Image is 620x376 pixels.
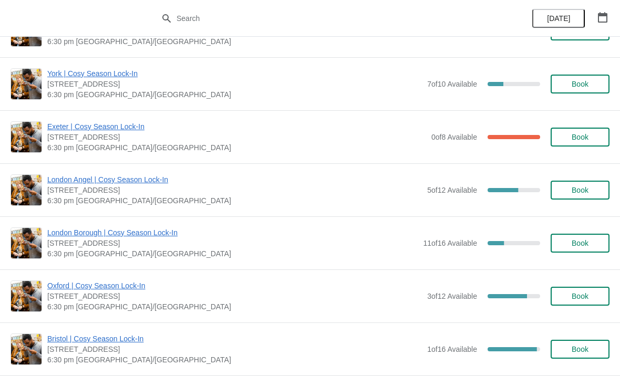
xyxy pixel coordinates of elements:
[427,292,477,300] span: 3 of 12 Available
[572,345,588,353] span: Book
[47,333,422,344] span: Bristol | Cosy Season Lock-In
[551,75,609,93] button: Book
[423,239,477,247] span: 11 of 16 Available
[572,239,588,247] span: Book
[427,186,477,194] span: 5 of 12 Available
[47,68,422,79] span: York | Cosy Season Lock-In
[47,354,422,365] span: 6:30 pm [GEOGRAPHIC_DATA]/[GEOGRAPHIC_DATA]
[176,9,465,28] input: Search
[572,80,588,88] span: Book
[572,292,588,300] span: Book
[427,345,477,353] span: 1 of 16 Available
[11,69,42,99] img: York | Cosy Season Lock-In | 73 Low Petergate, YO1 7HY | 6:30 pm Europe/London
[47,132,426,142] span: [STREET_ADDRESS]
[47,280,422,291] span: Oxford | Cosy Season Lock-In
[547,14,570,23] span: [DATE]
[551,181,609,200] button: Book
[551,128,609,147] button: Book
[47,195,422,206] span: 6:30 pm [GEOGRAPHIC_DATA]/[GEOGRAPHIC_DATA]
[431,133,477,141] span: 0 of 8 Available
[532,9,585,28] button: [DATE]
[427,80,477,88] span: 7 of 10 Available
[47,248,418,259] span: 6:30 pm [GEOGRAPHIC_DATA]/[GEOGRAPHIC_DATA]
[47,36,422,47] span: 6:30 pm [GEOGRAPHIC_DATA]/[GEOGRAPHIC_DATA]
[551,287,609,306] button: Book
[47,301,422,312] span: 6:30 pm [GEOGRAPHIC_DATA]/[GEOGRAPHIC_DATA]
[47,238,418,248] span: [STREET_ADDRESS]
[47,185,422,195] span: [STREET_ADDRESS]
[11,122,42,152] img: Exeter | Cosy Season Lock-In | 46 High Street, Exeter EX4 3DJ, UK | 6:30 pm Europe/London
[47,227,418,238] span: London Borough | Cosy Season Lock-In
[572,133,588,141] span: Book
[551,234,609,253] button: Book
[11,334,42,364] img: Bristol | Cosy Season Lock-In | 73 Park Street, Bristol BS1 5PB, UK | 6:30 pm Europe/London
[47,121,426,132] span: Exeter | Cosy Season Lock-In
[551,340,609,359] button: Book
[47,291,422,301] span: [STREET_ADDRESS]
[47,174,422,185] span: London Angel | Cosy Season Lock-In
[47,142,426,153] span: 6:30 pm [GEOGRAPHIC_DATA]/[GEOGRAPHIC_DATA]
[11,175,42,205] img: London Angel | Cosy Season Lock-In | 26 Camden Passage, The Angel, London N1 8ED, UK | 6:30 pm Eu...
[11,228,42,258] img: London Borough | Cosy Season Lock-In | 7 Park St, London SE1 9AB, UK | 6:30 pm Europe/London
[47,79,422,89] span: [STREET_ADDRESS]
[572,186,588,194] span: Book
[11,281,42,311] img: Oxford | Cosy Season Lock-In | 23 High St, Oxford OX1 4AH, UK | 6:30 pm Europe/London
[47,89,422,100] span: 6:30 pm [GEOGRAPHIC_DATA]/[GEOGRAPHIC_DATA]
[47,344,422,354] span: [STREET_ADDRESS]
